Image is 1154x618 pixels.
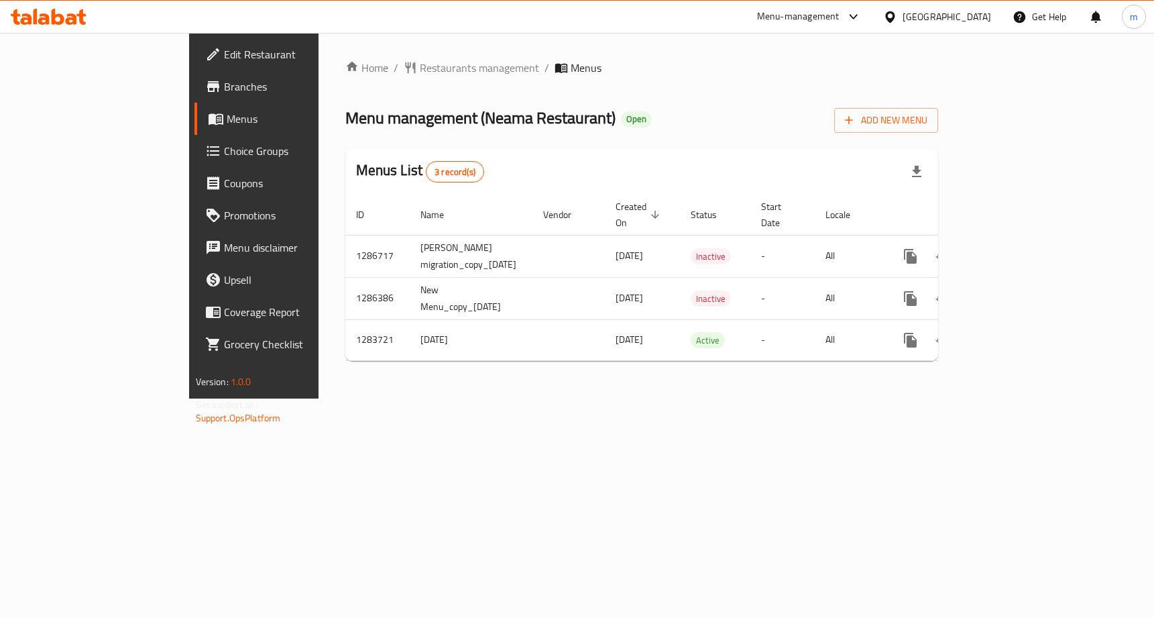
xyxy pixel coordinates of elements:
[761,199,799,231] span: Start Date
[895,282,927,315] button: more
[895,324,927,356] button: more
[194,103,382,135] a: Menus
[345,103,616,133] span: Menu management ( Neama Restaurant )
[426,166,483,178] span: 3 record(s)
[691,332,725,348] div: Active
[825,207,868,223] span: Locale
[544,60,549,76] li: /
[194,264,382,296] a: Upsell
[194,70,382,103] a: Branches
[691,291,731,307] span: Inactive
[691,248,731,264] div: Inactive
[196,396,257,413] span: Get support on:
[815,277,884,319] td: All
[196,373,229,391] span: Version:
[356,207,382,223] span: ID
[356,160,484,183] h2: Menus List
[571,60,601,76] span: Menus
[621,113,652,125] span: Open
[750,277,815,319] td: -
[194,231,382,264] a: Menu disclaimer
[901,156,933,188] div: Export file
[194,38,382,70] a: Edit Restaurant
[895,240,927,272] button: more
[426,161,484,183] div: Total records count
[903,9,991,24] div: [GEOGRAPHIC_DATA]
[616,331,643,348] span: [DATE]
[884,195,1034,236] th: Actions
[691,291,731,307] div: Inactive
[927,282,959,315] button: Change Status
[750,235,815,277] td: -
[224,336,371,352] span: Grocery Checklist
[227,111,371,127] span: Menus
[345,195,1034,361] table: enhanced table
[543,207,589,223] span: Vendor
[410,319,532,360] td: [DATE]
[420,207,461,223] span: Name
[834,108,938,133] button: Add New Menu
[750,319,815,360] td: -
[194,328,382,360] a: Grocery Checklist
[224,304,371,320] span: Coverage Report
[845,112,927,129] span: Add New Menu
[231,373,251,391] span: 1.0.0
[757,9,840,25] div: Menu-management
[691,333,725,348] span: Active
[616,289,643,307] span: [DATE]
[616,247,643,264] span: [DATE]
[691,207,734,223] span: Status
[410,277,532,319] td: New Menu_copy_[DATE]
[196,409,281,427] a: Support.OpsPlatform
[224,175,371,191] span: Coupons
[224,79,371,95] span: Branches
[224,143,371,159] span: Choice Groups
[691,249,731,264] span: Inactive
[1130,9,1138,24] span: m
[815,319,884,360] td: All
[194,296,382,328] a: Coverage Report
[815,235,884,277] td: All
[345,60,939,76] nav: breadcrumb
[927,240,959,272] button: Change Status
[224,240,371,256] span: Menu disclaimer
[224,207,371,223] span: Promotions
[224,272,371,288] span: Upsell
[194,167,382,199] a: Coupons
[616,199,664,231] span: Created On
[194,199,382,231] a: Promotions
[194,135,382,167] a: Choice Groups
[224,46,371,62] span: Edit Restaurant
[394,60,398,76] li: /
[410,235,532,277] td: [PERSON_NAME] migration_copy_[DATE]
[927,324,959,356] button: Change Status
[420,60,539,76] span: Restaurants management
[621,111,652,127] div: Open
[404,60,539,76] a: Restaurants management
